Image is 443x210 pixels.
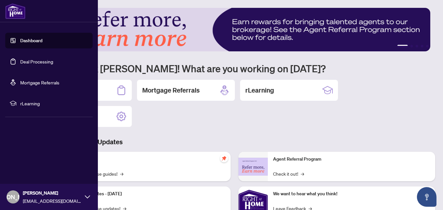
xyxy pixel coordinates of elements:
button: Open asap [417,187,436,207]
span: → [301,170,304,177]
p: We want to hear what you think! [273,190,430,198]
img: Agent Referral Program [238,158,268,176]
span: [EMAIL_ADDRESS][DOMAIN_NAME] [23,197,82,204]
a: Mortgage Referrals [20,79,59,85]
a: Deal Processing [20,59,53,64]
h1: Welcome back [PERSON_NAME]! What are you working on [DATE]? [34,62,435,75]
p: Self-Help [69,156,225,163]
img: Slide 0 [34,8,430,51]
span: rLearning [20,100,88,107]
button: 3 [416,45,418,47]
button: 5 [426,45,429,47]
span: → [120,170,123,177]
p: Platform Updates - [DATE] [69,190,225,198]
span: pushpin [220,154,228,162]
a: Dashboard [20,38,42,44]
p: Agent Referral Program [273,156,430,163]
h3: Brokerage & Industry Updates [34,137,435,147]
button: 4 [421,45,423,47]
span: [PERSON_NAME] [23,189,82,197]
h2: rLearning [245,86,274,95]
a: Check it out!→ [273,170,304,177]
button: 1 [397,45,408,47]
button: 2 [410,45,413,47]
h2: Mortgage Referrals [142,86,200,95]
img: logo [5,3,25,19]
